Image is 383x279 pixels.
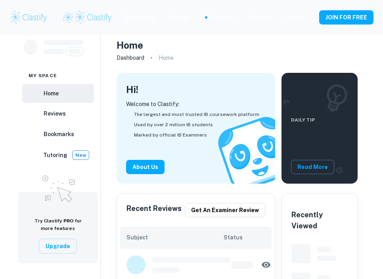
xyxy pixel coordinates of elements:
img: Clastify logo [62,11,74,23]
h6: Status [224,233,265,242]
img: Clastify logo [10,9,48,25]
span: Daily Tip [291,116,334,123]
a: Login [287,13,303,22]
h6: Recent Reviews [126,203,182,217]
h6: Home [44,89,59,98]
span: New [73,152,89,159]
img: Clastify logo [74,9,113,25]
p: Exemplars [125,13,154,22]
img: Upgrade to Pro [38,171,78,205]
p: Welcome to Clastify: [126,100,266,108]
span: Used by over 2 million IB students [134,121,213,128]
h6: Recently Viewed [291,209,348,232]
h4: Home [117,38,143,52]
span: The largest and most trusted IB coursework platform [134,111,259,118]
button: Get an examiner review [185,203,265,217]
h6: Reviews [44,109,66,118]
span: Marked by official IB Examiners [134,131,207,139]
button: Help and Feedback [309,15,313,19]
a: Home [22,84,94,103]
span: PRO [63,218,74,224]
a: Dashboard [117,52,144,63]
h6: Subject [126,233,224,242]
a: Clastify logo [57,11,74,23]
button: JOIN FOR FREE [319,10,373,25]
a: Schools [249,13,271,22]
h6: Tutoring [43,151,67,159]
h6: Try Clastify for more features [28,217,88,232]
a: Bookmarks [22,125,94,144]
button: Read More [291,160,334,174]
button: About Us [126,160,165,174]
p: Home [159,53,174,62]
button: Upgrade [39,239,77,254]
a: Tutoring [209,13,233,22]
a: Reviews [22,104,94,123]
h4: Hi ! [126,82,138,97]
span: My space [29,72,57,79]
a: TutoringNew [22,145,94,165]
p: Review [170,13,189,22]
h6: Bookmarks [44,130,74,139]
